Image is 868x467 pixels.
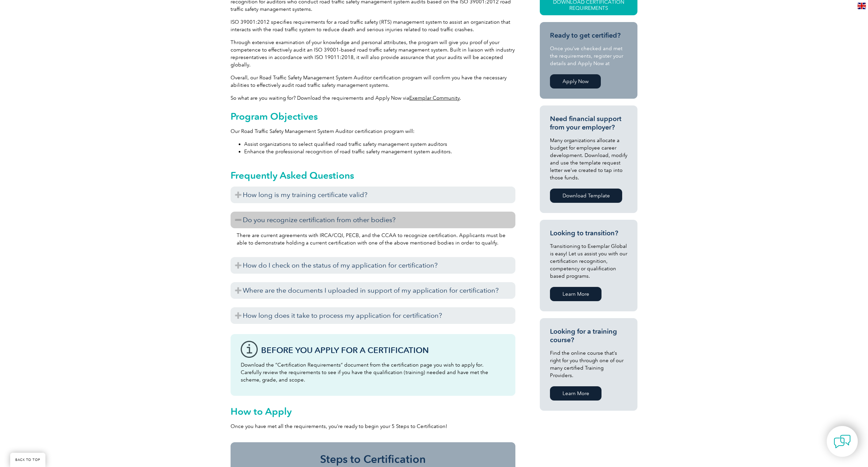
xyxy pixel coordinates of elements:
[231,212,515,228] h3: Do you recognize certification from other bodies?
[231,39,515,69] p: Through extensive examination of your knowledge and personal attributes, the program will give yo...
[550,31,627,40] h3: Ready to get certified?
[550,242,627,280] p: Transitioning to Exemplar Global is easy! Let us assist you with our certification recognition, c...
[550,287,601,301] a: Learn More
[241,452,505,466] h3: Steps to Certification
[231,128,515,135] p: Our Road Traffic Safety Management System Auditor certification program will:
[834,433,851,450] img: contact-chat.png
[550,386,601,401] a: Learn More
[10,453,45,467] a: BACK TO TOP
[231,74,515,89] p: Overall, our Road Traffic Safety Management System Auditor certification program will confirm you...
[550,115,627,132] h3: Need financial support from your employer?
[231,307,515,324] h3: How long does it take to process my application for certification?
[237,232,509,247] p: There are current agreements with IRCA/CQI, PECB, and the CCAA to recognize certification. Applic...
[241,361,505,384] p: Download the “Certification Requirements” document from the certification page you wish to apply ...
[550,229,627,237] h3: Looking to transition?
[231,111,515,122] h2: Program Objectives
[231,257,515,274] h3: How do I check on the status of my application for certification?
[231,406,515,417] h2: How to Apply
[550,137,627,181] p: Many organizations allocate a budget for employee career development. Download, modify and use th...
[550,327,627,344] h3: Looking for a training course?
[231,18,515,33] p: ISO 39001:2012 specifies requirements for a road traffic safety (RTS) management system to assist...
[231,94,515,102] p: So what are you waiting for? Download the requirements and Apply Now via .
[231,423,515,430] p: Once you have met all the requirements, you’re ready to begin your 5 Steps to Certification!
[550,45,627,67] p: Once you’ve checked and met the requirements, register your details and Apply Now at
[244,140,515,148] li: Assist organizations to select qualified road traffic safety management system auditors
[244,148,515,155] li: Enhance the professional recognition of road traffic safety management system auditors.
[550,189,622,203] a: Download Template
[261,346,505,354] h3: Before You Apply For a Certification
[550,74,601,89] a: Apply Now
[550,349,627,379] p: Find the online course that’s right for you through one of our many certified Training Providers.
[857,3,866,9] img: en
[231,170,515,181] h2: Frequently Asked Questions
[231,282,515,299] h3: Where are the documents I uploaded in support of my application for certification?
[409,95,460,101] a: Exemplar Community
[231,187,515,203] h3: How long is my training certificate valid?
